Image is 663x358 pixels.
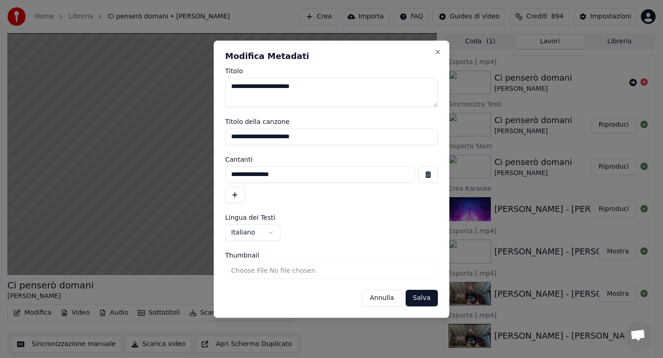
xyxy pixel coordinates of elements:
span: Thumbnail [225,252,259,258]
label: Cantanti [225,156,438,163]
button: Annulla [362,290,402,306]
span: Lingua dei Testi [225,214,275,221]
h2: Modifica Metadati [225,52,438,60]
button: Salva [406,290,438,306]
label: Titolo [225,68,438,74]
label: Titolo della canzone [225,118,438,125]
